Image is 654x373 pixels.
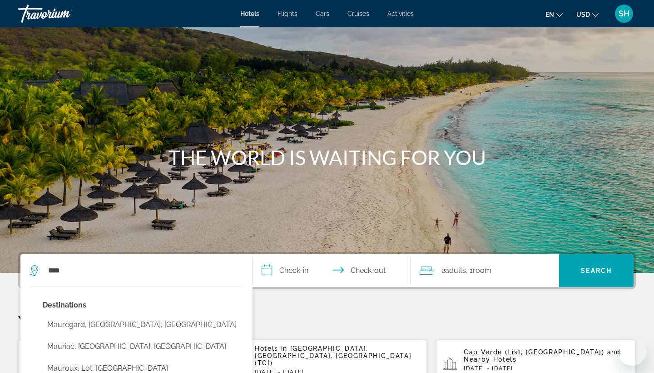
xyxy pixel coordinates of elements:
[445,266,466,275] span: Adults
[47,264,238,277] input: Search hotel destination
[347,10,369,17] a: Cruises
[576,11,590,18] span: USD
[473,266,491,275] span: Room
[255,345,287,352] span: Hotels in
[277,10,297,17] a: Flights
[545,11,554,18] span: en
[43,316,243,333] button: Select city: Mauregard, Seine-Et-Marne, France
[240,10,259,17] a: Hotels
[255,345,411,367] span: [GEOGRAPHIC_DATA], [GEOGRAPHIC_DATA], [GEOGRAPHIC_DATA] (TCI)
[43,338,243,355] button: Select city: Mauriac, Cantal, France
[464,365,629,372] p: [DATE] - [DATE]
[464,348,604,356] span: Cap Verde (List, [GEOGRAPHIC_DATA])
[441,264,466,277] span: 2
[18,312,636,330] p: Your Recent Searches
[618,337,647,366] iframe: Bouton de lancement de la fenêtre de messagerie
[411,254,560,287] button: Travelers: 2 adults, 0 children
[316,10,329,17] a: Cars
[157,146,497,169] h1: THE WORLD IS WAITING FOR YOU
[387,10,414,17] a: Activities
[43,299,243,312] p: City options
[466,264,491,277] span: , 1
[545,8,563,21] button: Change language
[18,2,109,25] a: Travorium
[253,254,411,287] button: Select check in and out date
[559,254,634,287] button: Search
[581,267,612,274] span: Search
[619,9,629,18] span: SH
[464,348,621,363] span: and Nearby Hotels
[612,4,636,23] button: User Menu
[20,254,634,287] div: Search widget
[576,8,599,21] button: Change currency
